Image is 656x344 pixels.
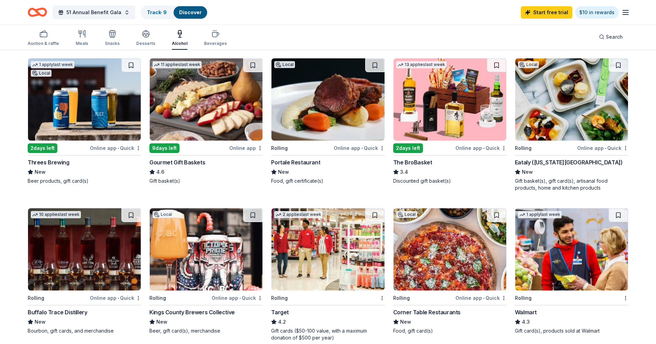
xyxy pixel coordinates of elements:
[455,294,507,302] div: Online app Quick
[361,145,363,151] span: •
[153,61,202,68] div: 11 applies last week
[515,208,628,334] a: Image for Walmart1 applylast weekRollingWalmart4.3Gift card(s), products sold at Walmart
[271,158,320,166] div: Portale Restaurant
[393,294,410,302] div: Rolling
[515,144,532,152] div: Rolling
[204,41,227,46] div: Beverages
[28,41,59,46] div: Auction & raffle
[28,158,69,166] div: Threes Brewing
[156,168,164,176] span: 4.6
[522,318,530,326] span: 4.3
[394,208,506,290] img: Image for Corner Table Restaurants
[393,58,507,184] a: Image for The BroBasket13 applieslast week2days leftOnline app•QuickThe BroBasket3.4Discounted gi...
[179,9,202,15] a: Discover
[515,294,532,302] div: Rolling
[515,178,628,191] div: Gift basket(s), gift card(s), artisanal food products, home and kitchen products
[105,27,120,50] button: Snacks
[393,327,507,334] div: Food, gift card(s)
[28,208,141,334] a: Image for Buffalo Trace Distillery10 applieslast weekRollingOnline app•QuickBuffalo Trace Distill...
[393,308,461,316] div: Corner Table Restaurants
[31,211,81,218] div: 10 applies last week
[271,308,289,316] div: Target
[274,61,295,68] div: Local
[149,294,166,302] div: Rolling
[271,144,288,152] div: Rolling
[518,211,562,218] div: 1 apply last week
[28,27,59,50] button: Auction & raffle
[393,208,507,334] a: Image for Corner Table RestaurantsLocalRollingOnline app•QuickCorner Table RestaurantsNewFood, gi...
[35,318,46,326] span: New
[393,178,507,184] div: Discounted gift basket(s)
[147,9,167,15] a: Track· 9
[271,208,384,290] img: Image for Target
[271,178,385,184] div: Food, gift certificate(s)
[28,4,47,20] a: Home
[172,41,187,46] div: Alcohol
[271,294,288,302] div: Rolling
[518,61,539,68] div: Local
[455,144,507,152] div: Online app Quick
[521,6,572,19] a: Start free trial
[172,27,187,50] button: Alcohol
[149,308,235,316] div: Kings County Brewers Collective
[393,143,423,153] div: 2 days left
[149,178,263,184] div: Gift basket(s)
[396,211,417,218] div: Local
[515,58,628,191] a: Image for Eataly (New York City)LocalRollingOnline app•QuickEataly ([US_STATE][GEOGRAPHIC_DATA])N...
[35,168,46,176] span: New
[156,318,167,326] span: New
[274,211,323,218] div: 2 applies last week
[606,33,623,41] span: Search
[141,6,208,19] button: Track· 9Discover
[105,41,120,46] div: Snacks
[515,208,628,290] img: Image for Walmart
[76,27,88,50] button: Meals
[28,178,141,184] div: Beer products, gift card(s)
[593,30,628,44] button: Search
[575,6,619,19] a: $10 in rewards
[400,318,411,326] span: New
[28,208,141,290] img: Image for Buffalo Trace Distillery
[229,144,263,152] div: Online app
[278,168,289,176] span: New
[153,211,173,218] div: Local
[66,8,121,17] span: 51 Annual Benefit Gala
[278,318,286,326] span: 4.2
[271,208,385,341] a: Image for Target2 applieslast weekRollingTarget4.2Gift cards ($50-100 value, with a maximum donat...
[31,70,52,77] div: Local
[90,144,141,152] div: Online app Quick
[150,58,262,141] img: Image for Gourmet Gift Baskets
[150,208,262,290] img: Image for Kings County Brewers Collective
[393,158,432,166] div: The BroBasket
[28,327,141,334] div: Bourbon, gift cards, and merchandise
[136,27,155,50] button: Desserts
[515,308,537,316] div: Walmart
[334,144,385,152] div: Online app Quick
[394,58,506,141] img: Image for The BroBasket
[396,61,446,68] div: 13 applies last week
[31,61,74,68] div: 1 apply last week
[118,295,119,301] span: •
[149,58,263,184] a: Image for Gourmet Gift Baskets11 applieslast week9days leftOnline appGourmet Gift Baskets4.6Gift ...
[28,143,57,153] div: 2 days left
[271,327,385,341] div: Gift cards ($50-100 value, with a maximum donation of $500 per year)
[271,58,385,184] a: Image for Portale RestaurantLocalRollingOnline app•QuickPortale RestaurantNewFood, gift certifica...
[483,295,484,301] span: •
[149,158,205,166] div: Gourmet Gift Baskets
[515,158,623,166] div: Eataly ([US_STATE][GEOGRAPHIC_DATA])
[136,41,155,46] div: Desserts
[515,58,628,141] img: Image for Eataly (New York City)
[28,58,141,141] img: Image for Threes Brewing
[483,145,484,151] span: •
[204,27,227,50] button: Beverages
[577,144,628,152] div: Online app Quick
[522,168,533,176] span: New
[149,208,263,334] a: Image for Kings County Brewers CollectiveLocalRollingOnline app•QuickKings County Brewers Collect...
[605,145,606,151] span: •
[76,41,88,46] div: Meals
[28,294,44,302] div: Rolling
[239,295,241,301] span: •
[90,294,141,302] div: Online app Quick
[149,327,263,334] div: Beer, gift card(s), merchandise
[53,6,135,19] button: 51 Annual Benefit Gala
